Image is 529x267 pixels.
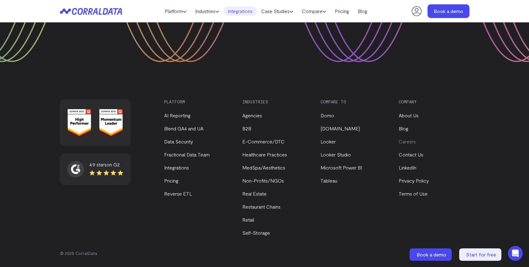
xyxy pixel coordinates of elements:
[321,178,337,183] a: Tableau
[399,125,408,131] a: Blog
[164,99,232,104] h3: Platform
[164,112,191,118] a: AI Reporting
[242,165,285,170] a: MedSpa/Aesthetics
[508,246,523,261] div: Open Intercom Messenger
[164,152,210,157] a: Fractional Data Team
[164,125,204,131] a: Blend GA4 and UA
[242,204,280,210] a: Restaurant Chains
[191,7,223,16] a: Industries
[330,7,353,16] a: Pricing
[160,7,191,16] a: Platform
[321,125,360,131] a: [DOMAIN_NAME]
[242,125,251,131] a: B2B
[164,138,193,144] a: Data Security
[399,178,429,183] a: Privacy Policy
[164,165,189,170] a: Integrations
[321,165,362,170] a: Microsoft Power BI
[257,7,298,16] a: Case Studies
[399,138,416,144] a: Careers
[67,161,123,178] a: 4.9 starson G2
[298,7,330,16] a: Compare
[242,152,287,157] a: Healthcare Practices
[60,250,469,256] p: © 2025 CorralData
[321,138,336,144] a: Looker
[321,99,388,104] h3: Compare to
[242,230,270,236] a: Self-Storage
[459,248,503,261] a: Start for free
[242,99,310,104] h3: Industries
[242,191,267,197] a: Real Estate
[223,7,257,16] a: Integrations
[353,7,372,16] a: Blog
[321,152,351,157] a: Looker Studio
[399,152,423,157] a: Contact Us
[428,4,469,18] a: Book a demo
[399,112,419,118] a: About Us
[466,251,496,257] span: Start for free
[242,178,284,183] a: Non-Profits/NGOs
[89,161,123,168] div: 4.9 stars
[399,191,428,197] a: Terms of Use
[242,217,254,223] a: Retail
[399,165,416,170] a: LinkedIn
[399,99,466,104] h3: Company
[321,112,334,118] a: Domo
[417,251,446,257] span: Book a demo
[410,248,453,261] a: Book a demo
[164,191,192,197] a: Reverse ETL
[242,138,285,144] a: E-Commerce/DTC
[164,178,178,183] a: Pricing
[106,161,120,167] span: on G2
[242,112,262,118] a: Agencies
